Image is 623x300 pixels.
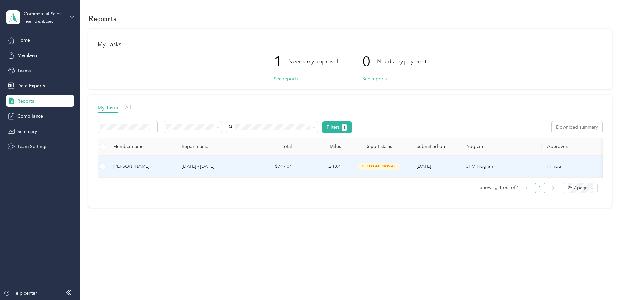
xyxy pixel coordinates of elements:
[465,163,537,170] p: CPM Program
[586,263,623,300] iframe: Everlance-gr Chat Button Frame
[460,156,542,178] td: CPM Program
[24,10,65,17] div: Commercial Sales
[297,156,346,178] td: 1,248.4
[358,163,399,170] span: needs approval
[4,290,37,297] button: Help center
[24,20,54,24] div: Team dashboard
[377,57,426,66] p: Needs my payment
[113,144,171,149] div: Member name
[342,124,347,131] button: 1
[253,144,292,149] div: Total
[17,37,30,44] span: Home
[551,186,555,190] span: right
[98,104,118,111] span: My Tasks
[522,183,532,193] button: left
[113,163,171,170] div: [PERSON_NAME]
[288,57,338,66] p: Needs my approval
[17,143,47,150] span: Team Settings
[125,104,131,111] span: All
[417,164,431,169] span: [DATE]
[362,75,387,82] button: See reports
[552,121,602,133] button: Download summary
[17,67,31,74] span: Teams
[108,138,176,156] th: Member name
[17,113,43,119] span: Compliance
[480,183,519,193] span: Showing 1 out of 1
[17,82,45,89] span: Data Exports
[362,48,377,75] p: 0
[17,128,37,135] span: Summary
[525,186,529,190] span: left
[248,156,297,178] td: $749.04
[548,183,558,193] button: right
[542,138,607,156] th: Approvers
[535,183,545,193] a: 1
[274,48,288,75] p: 1
[88,15,117,22] h1: Reports
[176,138,248,156] th: Report name
[522,183,532,193] li: Previous Page
[302,144,341,149] div: Miles
[547,163,602,170] div: You
[182,163,243,170] p: [DATE] - [DATE]
[568,183,594,193] span: 25 / page
[17,52,37,59] span: Members
[411,138,460,156] th: Submitted on
[564,183,598,193] div: Page Size
[322,121,352,133] button: Filters1
[548,183,558,193] li: Next Page
[343,125,345,131] span: 1
[274,75,298,82] button: See reports
[17,98,34,104] span: Reports
[98,41,603,48] h1: My Tasks
[351,144,406,149] span: Report status
[460,138,542,156] th: Program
